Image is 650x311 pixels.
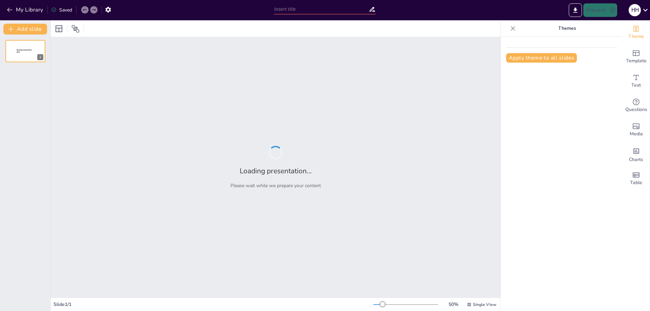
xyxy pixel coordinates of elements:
span: Table [630,179,642,186]
div: Add images, graphics, shapes or video [623,118,650,142]
button: Present [583,3,617,17]
span: Theme [628,33,644,40]
div: Add charts and graphs [623,142,650,166]
p: Please wait while we prepare your content [231,182,321,189]
h2: Loading presentation... [240,166,312,176]
input: Insert title [274,4,369,14]
span: Position [71,25,80,33]
div: Add a table [623,166,650,191]
span: Single View [473,302,496,307]
div: Layout [53,23,64,34]
div: Change the overall theme [623,20,650,45]
div: h h [629,4,641,16]
span: Media [630,130,643,138]
div: 50 % [445,301,461,308]
button: Add slide [3,24,47,35]
span: Text [631,82,641,89]
button: My Library [5,4,46,15]
p: Themes [518,20,616,37]
span: Questions [625,106,647,113]
div: Saved [51,7,72,13]
div: Slide 1 / 1 [53,301,373,308]
button: h h [629,3,641,17]
div: Get real-time input from your audience [623,93,650,118]
div: Add text boxes [623,69,650,93]
button: Apply theme to all slides [506,53,577,63]
div: Add ready made slides [623,45,650,69]
div: 1 [5,40,45,62]
span: Sendsteps presentation editor [17,49,32,53]
span: Template [626,57,647,65]
div: 1 [37,54,43,60]
span: Charts [629,156,643,163]
button: Export to PowerPoint [569,3,582,17]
